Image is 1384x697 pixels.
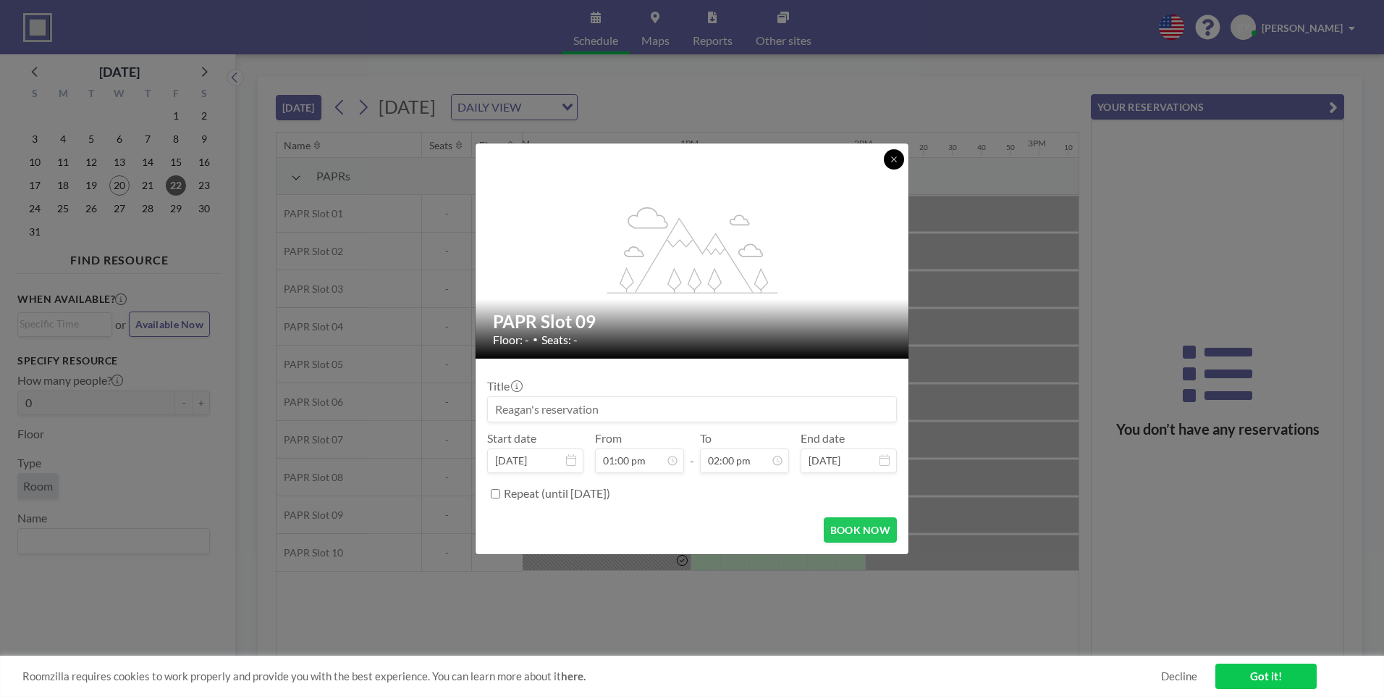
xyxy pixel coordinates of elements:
[607,206,778,293] g: flex-grow: 1.2;
[561,669,586,683] a: here.
[488,397,896,422] input: Reagan's reservation
[487,379,521,393] label: Title
[493,333,529,347] span: Floor: -
[595,431,622,446] label: From
[22,669,1161,683] span: Roomzilla requires cookies to work properly and provide you with the best experience. You can lea...
[801,431,845,446] label: End date
[504,486,610,501] label: Repeat (until [DATE])
[690,436,694,468] span: -
[824,517,897,543] button: BOOK NOW
[700,431,712,446] label: To
[487,431,536,446] label: Start date
[493,311,893,333] h2: PAPR Slot 09
[1215,664,1317,689] a: Got it!
[533,334,538,345] span: •
[541,333,578,347] span: Seats: -
[1161,669,1197,683] a: Decline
